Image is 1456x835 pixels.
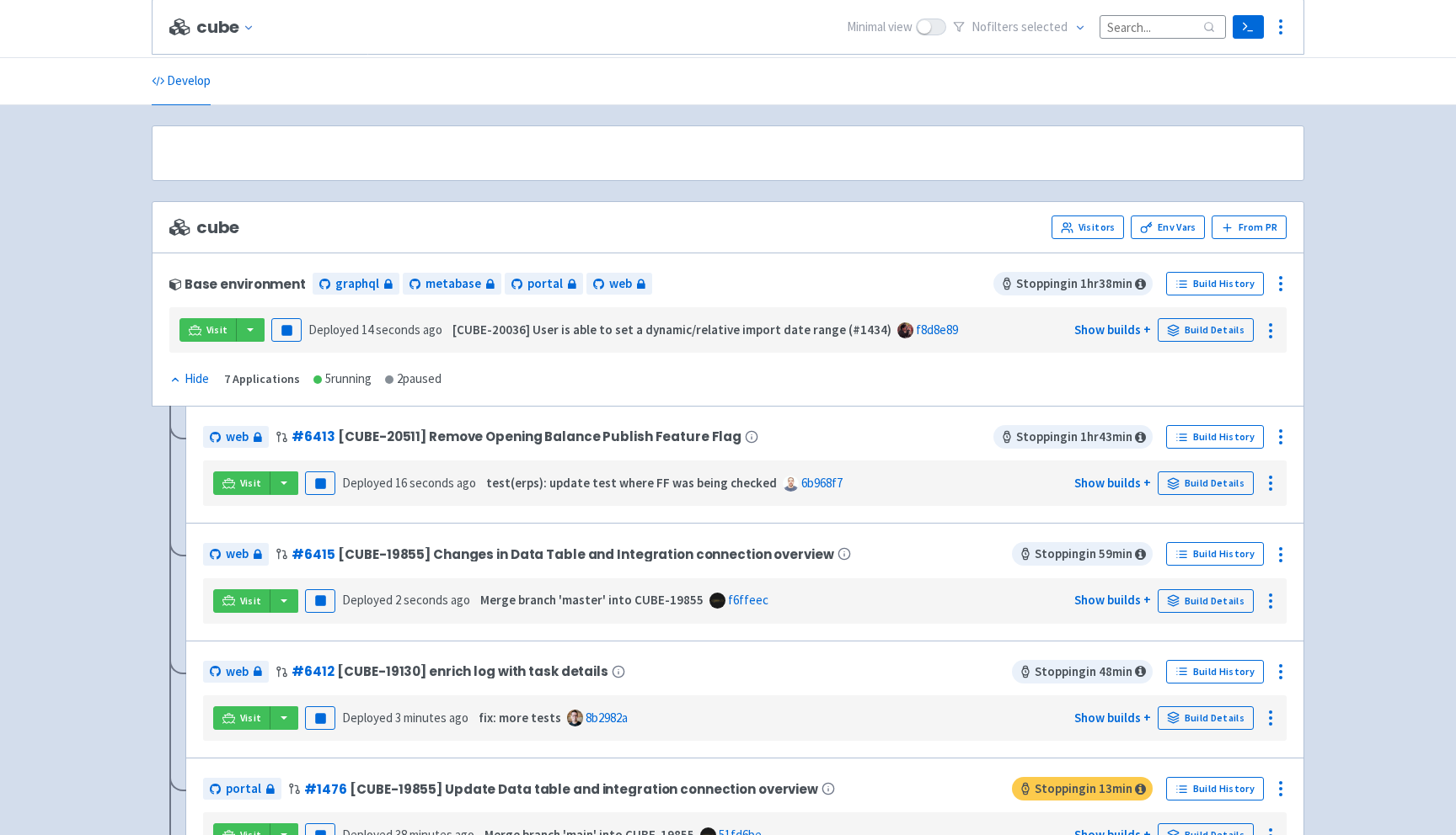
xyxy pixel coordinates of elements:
[1233,15,1264,39] a: Terminal
[304,780,346,798] a: #1476
[505,273,583,295] a: portal
[169,218,239,237] span: cube
[847,18,913,37] span: Minimal view
[308,322,442,338] span: Deployed
[728,592,768,608] a: f6ffeec
[385,370,442,389] div: 2 paused
[206,323,228,337] span: Visit
[972,18,1068,37] span: No filter s
[203,778,281,800] a: portal
[342,475,476,491] span: Deployed
[1158,589,1254,613] a: Build Details
[213,471,270,495] a: Visit
[240,711,262,725] span: Visit
[395,592,470,608] time: 2 seconds ago
[1012,777,1153,800] span: Stopping in 13 min
[203,543,269,566] a: web
[203,661,269,683] a: web
[226,779,261,799] span: portal
[313,273,399,295] a: graphql
[1166,542,1264,566] a: Build History
[1166,660,1264,683] a: Build History
[1158,318,1254,342] a: Build Details
[1158,706,1254,730] a: Build Details
[152,58,211,105] a: Develop
[313,370,372,389] div: 5 running
[292,662,334,680] a: #6412
[338,547,833,561] span: [CUBE-19855] Changes in Data Table and Integration connection overview
[226,428,249,447] span: web
[1012,542,1153,566] span: Stopping in 59 min
[1021,19,1068,35] span: selected
[426,274,481,294] span: metabase
[486,475,777,491] strong: test(erps): update test where FF was being checked
[1166,272,1264,295] a: Build History
[1212,215,1287,239] button: From PR
[342,592,470,608] span: Deployed
[196,18,261,37] button: cube
[1074,592,1151,608] a: Show builds +
[361,322,442,338] time: 14 seconds ago
[240,594,262,608] span: Visit
[305,471,335,495] button: Pause
[993,272,1153,295] span: Stopping in 1 hr 38 min
[335,274,379,294] span: graphql
[1012,660,1153,683] span: Stopping in 48 min
[337,664,608,678] span: [CUBE-19130] enrich log with task details
[169,370,211,389] button: Hide
[452,322,891,338] strong: [CUBE-20036] User is able to set a dynamic/relative import date range (#1434)
[916,322,958,338] a: f8d8e89
[993,425,1153,449] span: Stopping in 1 hr 43 min
[395,710,468,726] time: 3 minutes ago
[1074,322,1151,338] a: Show builds +
[169,277,306,291] div: Base environment
[224,370,300,389] div: 7 Applications
[203,426,269,449] a: web
[609,274,632,294] span: web
[338,429,741,444] span: [CUBE-20511] Remove Opening Balance Publish Feature Flag
[1052,215,1124,239] a: Visitors
[226,662,249,682] span: web
[350,782,818,796] span: [CUBE-19855] Update Data table and integration connection overview
[292,428,335,445] a: #6413
[342,710,468,726] span: Deployed
[292,545,335,563] a: #6415
[480,592,704,608] strong: Merge branch 'master' into CUBE-19855
[527,274,563,294] span: portal
[226,545,249,564] span: web
[801,475,843,491] a: 6b968f7
[1131,215,1205,239] a: Env Vars
[1158,471,1254,495] a: Build Details
[271,318,302,342] button: Pause
[1074,475,1151,491] a: Show builds +
[1074,710,1151,726] a: Show builds +
[179,318,237,342] a: Visit
[213,589,270,613] a: Visit
[305,589,335,613] button: Pause
[586,710,628,726] a: 8b2982a
[395,475,476,491] time: 16 seconds ago
[1166,777,1264,800] a: Build History
[1100,15,1226,38] input: Search...
[213,706,270,730] a: Visit
[403,273,501,295] a: metabase
[305,706,335,730] button: Pause
[586,273,652,295] a: web
[240,476,262,490] span: Visit
[1166,425,1264,449] a: Build History
[169,370,209,389] div: Hide
[479,710,561,726] strong: fix: more tests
